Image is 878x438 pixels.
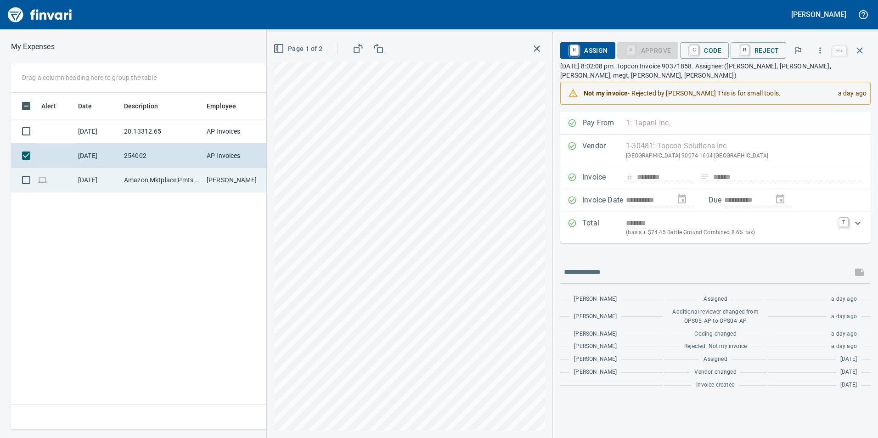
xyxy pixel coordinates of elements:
[203,119,272,144] td: AP Invoices
[6,4,74,26] img: Finvari
[570,45,579,55] a: R
[120,144,203,168] td: 254002
[74,144,120,168] td: [DATE]
[207,101,248,112] span: Employee
[684,342,747,351] span: Rejected: Not my invoice
[124,101,158,112] span: Description
[839,218,848,227] a: T
[574,330,617,339] span: [PERSON_NAME]
[74,119,120,144] td: [DATE]
[617,46,679,54] div: Coding Required
[704,295,727,304] span: Assigned
[584,90,628,97] strong: Not my invoice
[690,45,698,55] a: C
[560,42,615,59] button: RAssign
[574,312,617,321] span: [PERSON_NAME]
[831,85,867,101] div: a day ago
[574,342,617,351] span: [PERSON_NAME]
[789,7,849,22] button: [PERSON_NAME]
[574,355,617,364] span: [PERSON_NAME]
[694,368,736,377] span: Vendor changed
[696,381,735,390] span: Invoice created
[687,43,721,58] span: Code
[738,43,779,58] span: Reject
[568,43,608,58] span: Assign
[271,40,326,57] button: Page 1 of 2
[574,295,617,304] span: [PERSON_NAME]
[203,144,272,168] td: AP Invoices
[626,228,833,237] p: (basis + $74.45 Battle Ground Combined 8.6% tax)
[833,46,846,56] a: esc
[78,101,92,112] span: Date
[831,295,857,304] span: a day ago
[831,342,857,351] span: a day ago
[41,101,68,112] span: Alert
[120,168,203,192] td: Amazon Mktplace Pmts [DOMAIN_NAME][URL] WA
[22,73,157,82] p: Drag a column heading here to group the table
[830,39,871,62] span: Close invoice
[849,261,871,283] span: This records your message into the invoice and notifies anyone mentioned
[11,41,55,52] p: My Expenses
[560,62,871,80] p: [DATE] 8:02:08 pm. Topcon Invoice 90371858. Assignee: ([PERSON_NAME], [PERSON_NAME], [PERSON_NAME...
[38,177,47,183] span: Online transaction
[791,10,846,19] h5: [PERSON_NAME]
[203,168,272,192] td: [PERSON_NAME]
[275,43,322,55] span: Page 1 of 2
[41,101,56,112] span: Alert
[680,42,729,59] button: CCode
[831,330,857,339] span: a day ago
[704,355,727,364] span: Assigned
[740,45,749,55] a: R
[207,101,236,112] span: Employee
[731,42,786,59] button: RReject
[74,168,120,192] td: [DATE]
[582,218,626,237] p: Total
[120,119,203,144] td: 20.13312.65
[584,85,830,101] div: - Rejected by [PERSON_NAME] This is for small tools.
[788,40,808,61] button: Flag
[574,368,617,377] span: [PERSON_NAME]
[669,308,762,326] span: Additional reviewer changed from OPS05_AP to OPS04_AP
[810,40,830,61] button: More
[124,101,170,112] span: Description
[11,41,55,52] nav: breadcrumb
[831,312,857,321] span: a day ago
[560,212,871,243] div: Expand
[840,381,857,390] span: [DATE]
[840,368,857,377] span: [DATE]
[78,101,104,112] span: Date
[694,330,736,339] span: Coding changed
[840,355,857,364] span: [DATE]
